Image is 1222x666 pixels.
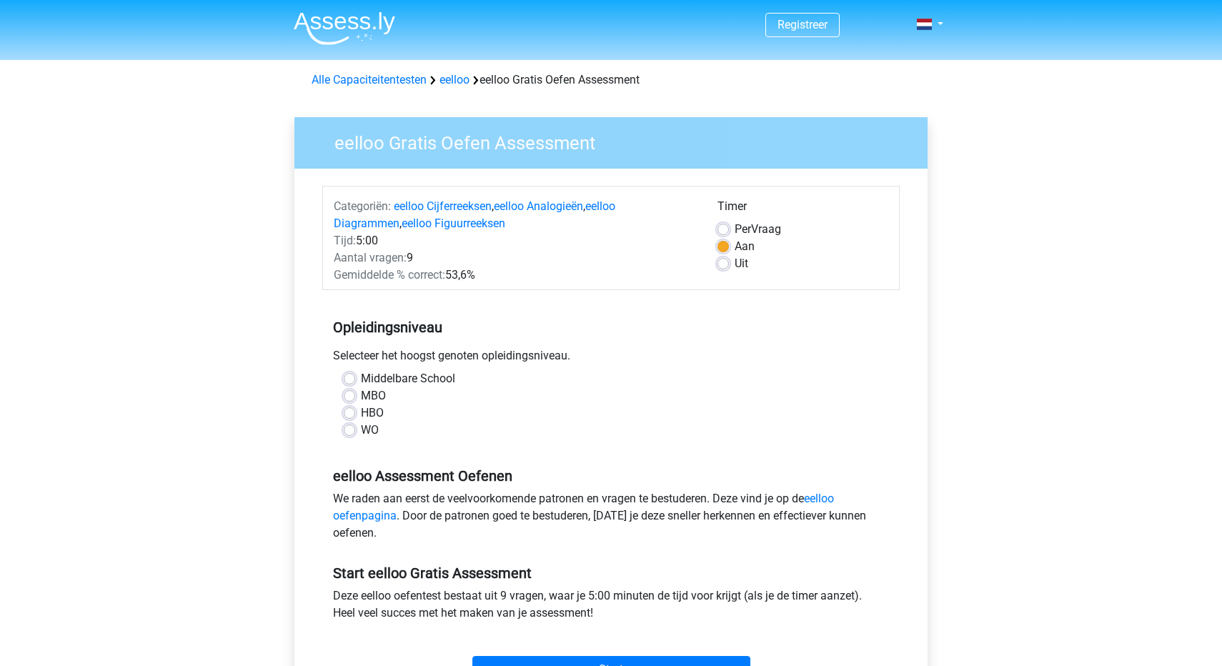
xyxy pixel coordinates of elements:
div: Deze eelloo oefentest bestaat uit 9 vragen, waar je 5:00 minuten de tijd voor krijgt (als je de t... [322,587,900,627]
label: Aan [735,238,755,255]
div: eelloo Gratis Oefen Assessment [306,71,916,89]
div: We raden aan eerst de veelvoorkomende patronen en vragen te bestuderen. Deze vind je op de . Door... [322,490,900,547]
h5: Start eelloo Gratis Assessment [333,565,889,582]
h5: eelloo Assessment Oefenen [333,467,889,484]
a: eelloo Cijferreeksen [394,199,492,213]
span: Per [735,222,751,236]
label: MBO [361,387,386,404]
h3: eelloo Gratis Oefen Assessment [317,126,917,154]
label: Uit [735,255,748,272]
img: Assessly [294,11,395,45]
a: eelloo Analogieën [494,199,583,213]
span: Tijd: [334,234,356,247]
span: Gemiddelde % correct: [334,268,445,282]
a: Registreer [778,18,828,31]
label: Vraag [735,221,781,238]
div: 5:00 [323,232,707,249]
a: eelloo [439,73,470,86]
label: Middelbare School [361,370,455,387]
a: eelloo Figuurreeksen [402,217,505,230]
label: HBO [361,404,384,422]
div: Selecteer het hoogst genoten opleidingsniveau. [322,347,900,370]
div: , , , [323,198,707,232]
span: Categoriën: [334,199,391,213]
label: WO [361,422,379,439]
div: Timer [717,198,888,221]
a: Alle Capaciteitentesten [312,73,427,86]
h5: Opleidingsniveau [333,313,889,342]
div: 9 [323,249,707,267]
span: Aantal vragen: [334,251,407,264]
div: 53,6% [323,267,707,284]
